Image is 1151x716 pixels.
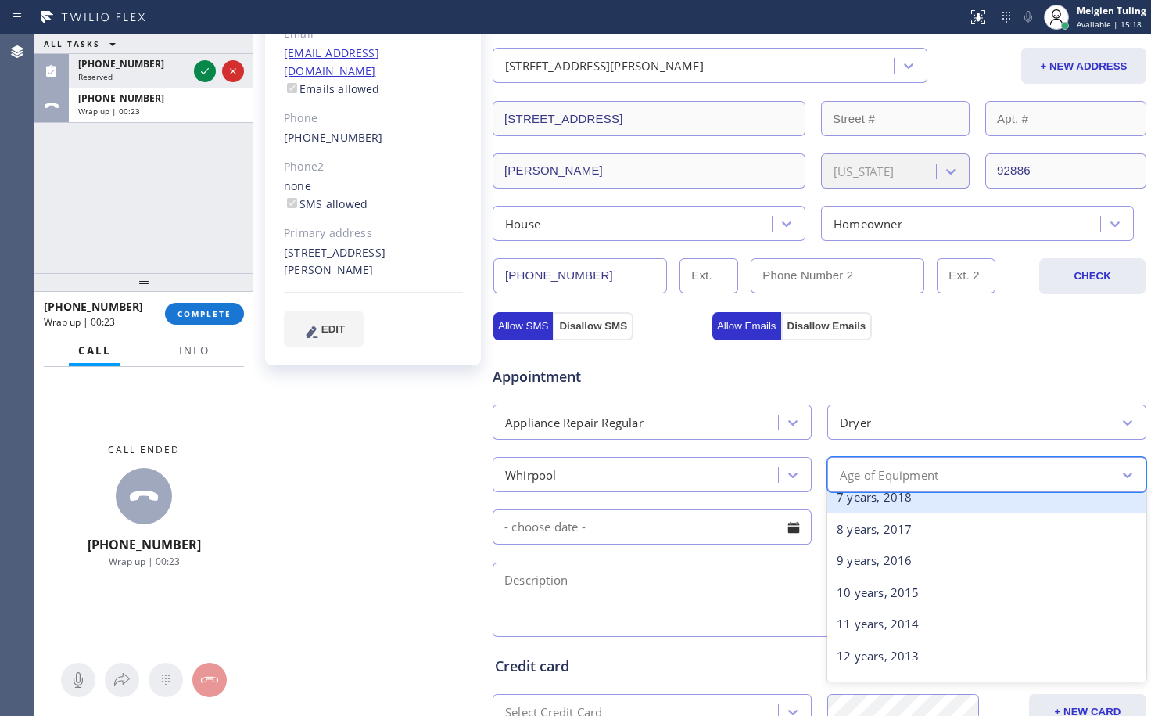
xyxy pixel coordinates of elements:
[827,640,1146,672] div: 12 years, 2013
[222,60,244,82] button: Reject
[751,258,924,293] input: Phone Number 2
[505,466,557,484] div: Whirpool
[165,303,244,325] button: COMPLETE
[88,536,201,553] span: [PHONE_NUMBER]
[284,110,463,128] div: Phone
[493,312,553,340] button: Allow SMS
[284,225,463,243] div: Primary address
[105,663,139,697] button: Open directory
[78,71,113,82] span: Reserved
[505,214,540,232] div: House
[827,545,1146,577] div: 9 years, 2016
[985,153,1146,189] input: ZIP
[284,196,368,211] label: SMS allowed
[192,663,227,697] button: Hang up
[493,258,667,293] input: Phone Number
[937,258,995,293] input: Ext. 2
[78,92,164,105] span: [PHONE_NUMBER]
[493,509,812,545] input: - choose date -
[284,25,463,43] div: Email
[712,312,781,340] button: Allow Emails
[287,83,297,93] input: Emails allowed
[170,336,219,366] button: Info
[1021,48,1146,84] button: + NEW ADDRESS
[985,101,1146,136] input: Apt. #
[1077,4,1146,17] div: Melgien Tuling
[194,60,216,82] button: Accept
[493,101,805,136] input: Address
[1039,258,1146,294] button: CHECK
[78,106,140,117] span: Wrap up | 00:23
[495,656,1144,677] div: Credit card
[840,413,871,431] div: Dryer
[108,443,180,456] span: Call ended
[284,244,463,280] div: [STREET_ADDRESS][PERSON_NAME]
[505,413,644,431] div: Appliance Repair Regular
[109,555,180,568] span: Wrap up | 00:23
[493,153,805,189] input: City
[827,577,1146,609] div: 10 years, 2015
[61,663,95,697] button: Mute
[284,178,463,214] div: none
[284,81,380,96] label: Emails allowed
[553,312,633,340] button: Disallow SMS
[321,323,345,335] span: EDIT
[493,366,708,387] span: Appointment
[284,158,463,176] div: Phone2
[287,198,297,208] input: SMS allowed
[827,672,1146,704] div: 13 years, 2012
[505,57,704,75] div: [STREET_ADDRESS][PERSON_NAME]
[284,130,383,145] a: [PHONE_NUMBER]
[1077,19,1142,30] span: Available | 15:18
[827,513,1146,545] div: 8 years, 2017
[179,344,210,358] span: Info
[827,481,1146,513] div: 7 years, 2018
[1017,6,1039,28] button: Mute
[78,344,111,358] span: Call
[34,34,131,53] button: ALL TASKS
[149,663,183,697] button: Open dialpad
[44,315,115,329] span: Wrap up | 00:23
[78,57,164,70] span: [PHONE_NUMBER]
[834,214,902,232] div: Homeowner
[840,466,938,484] div: Age of Equipment
[69,336,120,366] button: Call
[679,258,738,293] input: Ext.
[284,45,379,78] a: [EMAIL_ADDRESS][DOMAIN_NAME]
[821,101,970,136] input: Street #
[827,608,1146,640] div: 11 years, 2014
[44,38,100,49] span: ALL TASKS
[177,308,231,319] span: COMPLETE
[44,299,143,314] span: [PHONE_NUMBER]
[781,312,873,340] button: Disallow Emails
[284,311,364,347] button: EDIT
